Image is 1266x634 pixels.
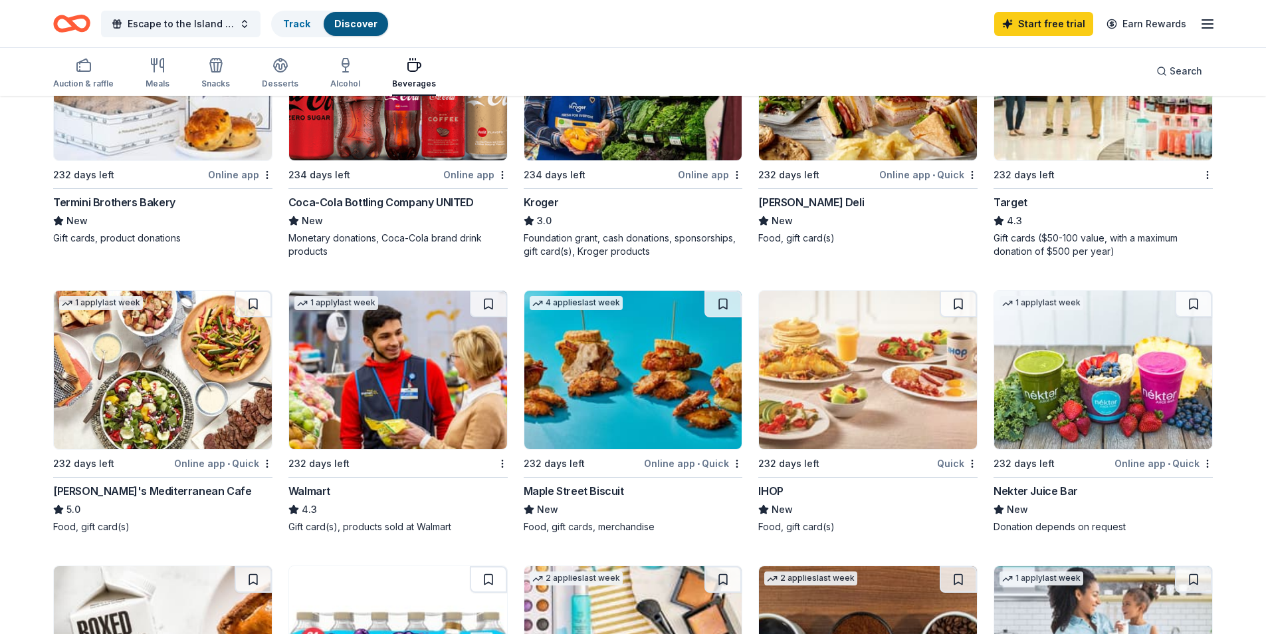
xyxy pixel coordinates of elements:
div: Food, gift card(s) [758,520,978,534]
a: Earn Rewards [1099,12,1194,36]
div: [PERSON_NAME] Deli [758,194,864,210]
div: Online app [443,166,508,183]
div: Online app Quick [1114,455,1213,472]
img: Image for IHOP [759,291,977,449]
div: Food, gift card(s) [53,520,272,534]
span: • [697,458,700,469]
a: Image for Walmart1 applylast week232 days leftWalmart4.3Gift card(s), products sold at Walmart [288,290,508,534]
div: 232 days left [994,456,1055,472]
div: Gift cards ($50-100 value, with a maximum donation of $500 per year) [994,232,1213,258]
img: Image for Maple Street Biscuit [524,291,742,449]
a: Track [283,18,310,29]
div: 4 applies last week [530,296,623,310]
button: Search [1146,58,1213,84]
span: • [227,458,230,469]
div: Desserts [262,79,298,89]
div: Gift card(s), products sold at Walmart [288,520,508,534]
div: Nekter Juice Bar [994,483,1078,499]
div: Beverages [392,79,436,89]
div: 232 days left [758,167,819,183]
span: Search [1170,63,1202,79]
span: New [66,213,88,229]
div: IHOP [758,483,783,499]
img: Image for Nekter Juice Bar [994,291,1212,449]
div: 1 apply last week [1000,296,1083,310]
button: Alcohol [330,52,360,96]
a: Image for Target8 applieslast week232 days leftTarget4.3Gift cards ($50-100 value, with a maximum... [994,1,1213,258]
div: Gift cards, product donations [53,232,272,245]
span: New [537,502,558,518]
div: Target [994,194,1027,210]
div: 1 apply last week [1000,571,1083,585]
div: 1 apply last week [59,296,143,310]
div: 2 applies last week [530,571,623,585]
div: 234 days left [524,167,585,183]
span: New [772,213,793,229]
span: Escape to the Island 2026 [128,16,234,32]
a: Image for Nekter Juice Bar1 applylast week232 days leftOnline app•QuickNekter Juice BarNewDonatio... [994,290,1213,534]
div: Online app [678,166,742,183]
span: • [1168,458,1170,469]
a: Image for Maple Street Biscuit4 applieslast week232 days leftOnline app•QuickMaple Street Biscuit... [524,290,743,534]
a: Image for Coca-Cola Bottling Company UNITED1 applylast week234 days leftOnline appCoca-Cola Bottl... [288,1,508,258]
div: Meals [146,79,169,89]
button: Beverages [392,52,436,96]
div: Online app Quick [644,455,742,472]
div: Foundation grant, cash donations, sponsorships, gift card(s), Kroger products [524,232,743,258]
a: Image for Taziki's Mediterranean Cafe1 applylast week232 days leftOnline app•Quick[PERSON_NAME]'s... [53,290,272,534]
div: 232 days left [524,456,585,472]
div: 2 applies last week [764,571,857,585]
div: 1 apply last week [294,296,378,310]
div: Quick [937,455,978,472]
button: TrackDiscover [271,11,389,37]
a: Discover [334,18,377,29]
div: Monetary donations, Coca-Cola brand drink products [288,232,508,258]
button: Desserts [262,52,298,96]
span: 4.3 [302,502,317,518]
div: 232 days left [758,456,819,472]
button: Escape to the Island 2026 [101,11,261,37]
div: 234 days left [288,167,350,183]
div: 232 days left [53,456,114,472]
button: Auction & raffle [53,52,114,96]
div: Food, gift card(s) [758,232,978,245]
button: Meals [146,52,169,96]
span: New [772,502,793,518]
button: Snacks [201,52,230,96]
span: 4.3 [1007,213,1022,229]
a: Image for IHOP232 days leftQuickIHOPNewFood, gift card(s) [758,290,978,534]
img: Image for Taziki's Mediterranean Cafe [54,291,272,449]
div: Alcohol [330,79,360,89]
img: Image for Walmart [289,291,507,449]
div: Walmart [288,483,330,499]
span: • [932,170,935,180]
div: Maple Street Biscuit [524,483,624,499]
div: Online app Quick [879,166,978,183]
div: Online app [208,166,272,183]
a: Image for Kroger1 applylast week234 days leftOnline appKroger3.0Foundation grant, cash donations,... [524,1,743,258]
a: Home [53,8,90,39]
span: New [302,213,323,229]
div: Termini Brothers Bakery [53,194,175,210]
span: New [1007,502,1028,518]
div: 232 days left [53,167,114,183]
span: 5.0 [66,502,80,518]
a: Image for Termini Brothers Bakery8 applieslast week232 days leftOnline appTermini Brothers Bakery... [53,1,272,245]
span: 3.0 [537,213,552,229]
a: Image for McAlister's Deli5 applieslast week232 days leftOnline app•Quick[PERSON_NAME] DeliNewFoo... [758,1,978,245]
div: Online app Quick [174,455,272,472]
div: 232 days left [994,167,1055,183]
div: Kroger [524,194,559,210]
div: Snacks [201,79,230,89]
div: 232 days left [288,456,350,472]
div: [PERSON_NAME]'s Mediterranean Cafe [53,483,251,499]
div: Auction & raffle [53,79,114,89]
div: Coca-Cola Bottling Company UNITED [288,194,474,210]
div: Food, gift cards, merchandise [524,520,743,534]
div: Donation depends on request [994,520,1213,534]
a: Start free trial [994,12,1093,36]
